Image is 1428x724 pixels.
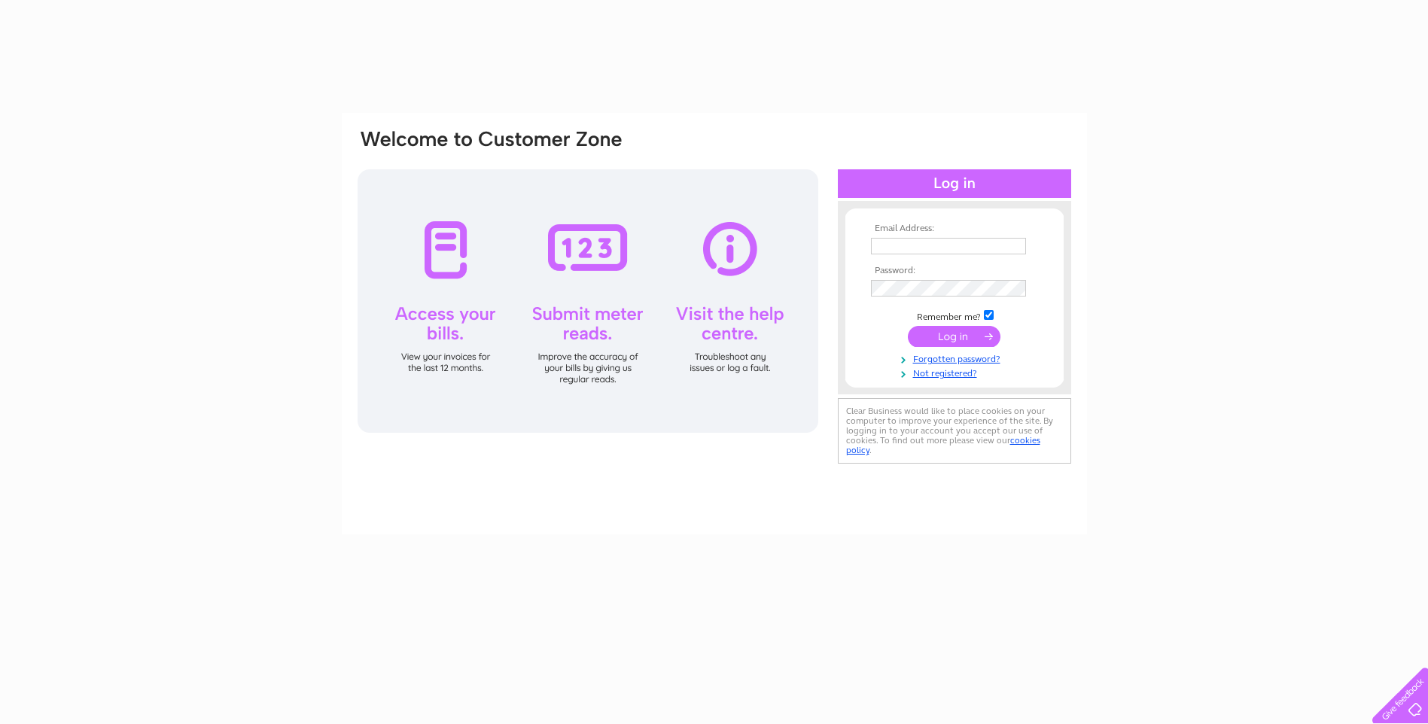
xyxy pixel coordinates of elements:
[871,351,1042,365] a: Forgotten password?
[846,435,1040,455] a: cookies policy
[871,365,1042,379] a: Not registered?
[838,398,1071,464] div: Clear Business would like to place cookies on your computer to improve your experience of the sit...
[867,224,1042,234] th: Email Address:
[867,308,1042,323] td: Remember me?
[867,266,1042,276] th: Password:
[908,326,1000,347] input: Submit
